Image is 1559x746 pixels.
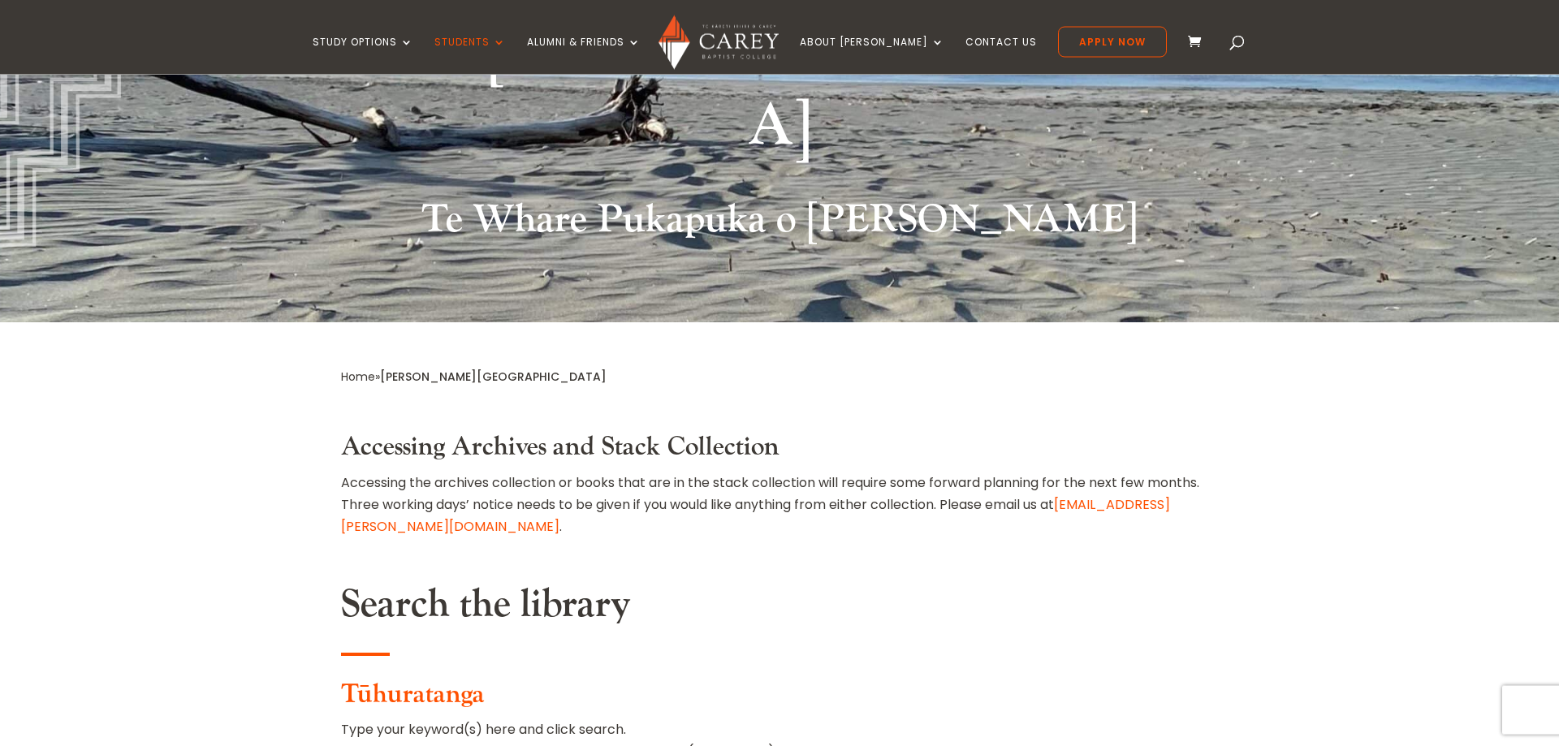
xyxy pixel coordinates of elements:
[434,37,506,75] a: Students
[965,37,1037,75] a: Contact Us
[341,432,1218,471] h3: Accessing Archives and Stack Collection
[1058,27,1167,58] a: Apply Now
[341,196,1218,252] h2: Te Whare Pukapuka o [PERSON_NAME]
[800,37,944,75] a: About [PERSON_NAME]
[313,37,413,75] a: Study Options
[341,369,607,385] span: »
[527,37,641,75] a: Alumni & Friends
[659,15,778,70] img: Carey Baptist College
[380,369,607,385] span: [PERSON_NAME][GEOGRAPHIC_DATA]
[341,369,375,385] a: Home
[341,679,1218,718] h3: Tūhuratanga
[341,581,1218,636] h2: Search the library
[341,472,1218,538] p: Accessing the archives collection or books that are in the stack collection will require some for...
